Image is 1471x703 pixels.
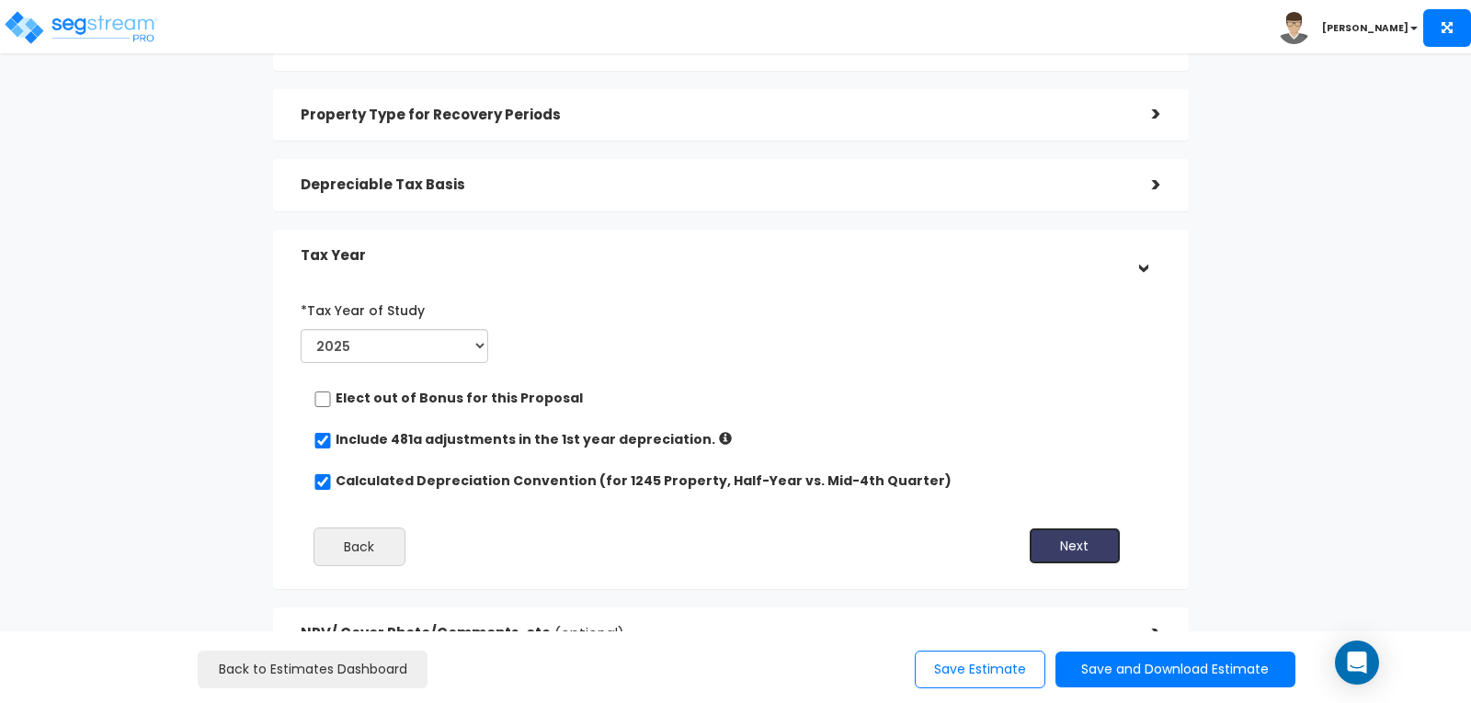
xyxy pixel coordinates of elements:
[915,651,1045,688] button: Save Estimate
[719,432,732,445] i: If checked: Increased depreciation = Aggregated Post-Study (up to Tax Year) – Prior Accumulated D...
[1128,237,1157,274] div: >
[1124,619,1161,648] div: >
[301,248,1124,264] h5: Tax Year
[1124,100,1161,129] div: >
[1335,641,1379,685] div: Open Intercom Messenger
[336,471,952,490] label: Calculated Depreciation Convention (for 1245 Property, Half-Year vs. Mid-4th Quarter)
[301,177,1124,193] h5: Depreciable Tax Basis
[301,108,1124,123] h5: Property Type for Recovery Periods
[1055,652,1295,687] button: Save and Download Estimate
[301,295,425,320] label: *Tax Year of Study
[336,430,715,448] label: Include 481a adjustments in the 1st year depreciation.
[1322,21,1408,35] b: [PERSON_NAME]
[1278,12,1310,44] img: avatar.png
[198,651,428,688] a: Back to Estimates Dashboard
[314,527,405,566] button: Back
[1029,527,1121,564] button: Next
[554,623,624,642] span: (optional)
[3,9,159,46] img: logo_pro_r.png
[301,626,1124,641] h5: NPV/ Cover Photo/Comments, etc.
[336,389,583,407] label: Elect out of Bonus for this Proposal
[1124,171,1161,199] div: >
